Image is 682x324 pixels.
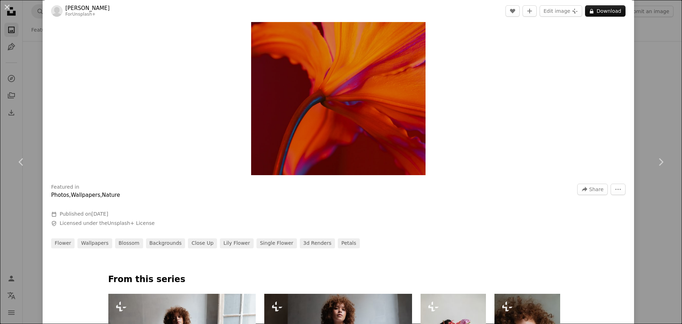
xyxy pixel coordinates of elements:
[585,5,626,17] button: Download
[71,192,100,198] a: Wallpapers
[146,238,185,248] a: backgrounds
[65,5,110,12] a: [PERSON_NAME]
[72,12,96,17] a: Unsplash+
[108,274,569,285] p: From this series
[108,220,155,226] a: Unsplash+ License
[60,220,155,227] span: Licensed under the
[256,238,297,248] a: single flower
[91,211,108,217] time: October 21, 2022 at 12:47:07 PM GMT+2
[51,5,63,17] img: Go to Thais Varela's profile
[102,192,120,198] a: Nature
[115,238,143,248] a: blossom
[523,5,537,17] button: Add to Collection
[100,192,102,198] span: ,
[540,5,582,17] button: Edit image
[505,5,520,17] button: Like
[65,12,110,17] div: For
[51,192,69,198] a: Photos
[220,238,254,248] a: lily flower
[577,184,608,195] button: Share this image
[51,238,75,248] a: flower
[60,211,108,217] span: Published on
[300,238,335,248] a: 3d renders
[188,238,217,248] a: close up
[611,184,626,195] button: More Actions
[77,238,112,248] a: wallpapers
[51,184,79,191] h3: Featured in
[589,184,603,195] span: Share
[69,192,71,198] span: ,
[338,238,360,248] a: petals
[639,128,682,196] a: Next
